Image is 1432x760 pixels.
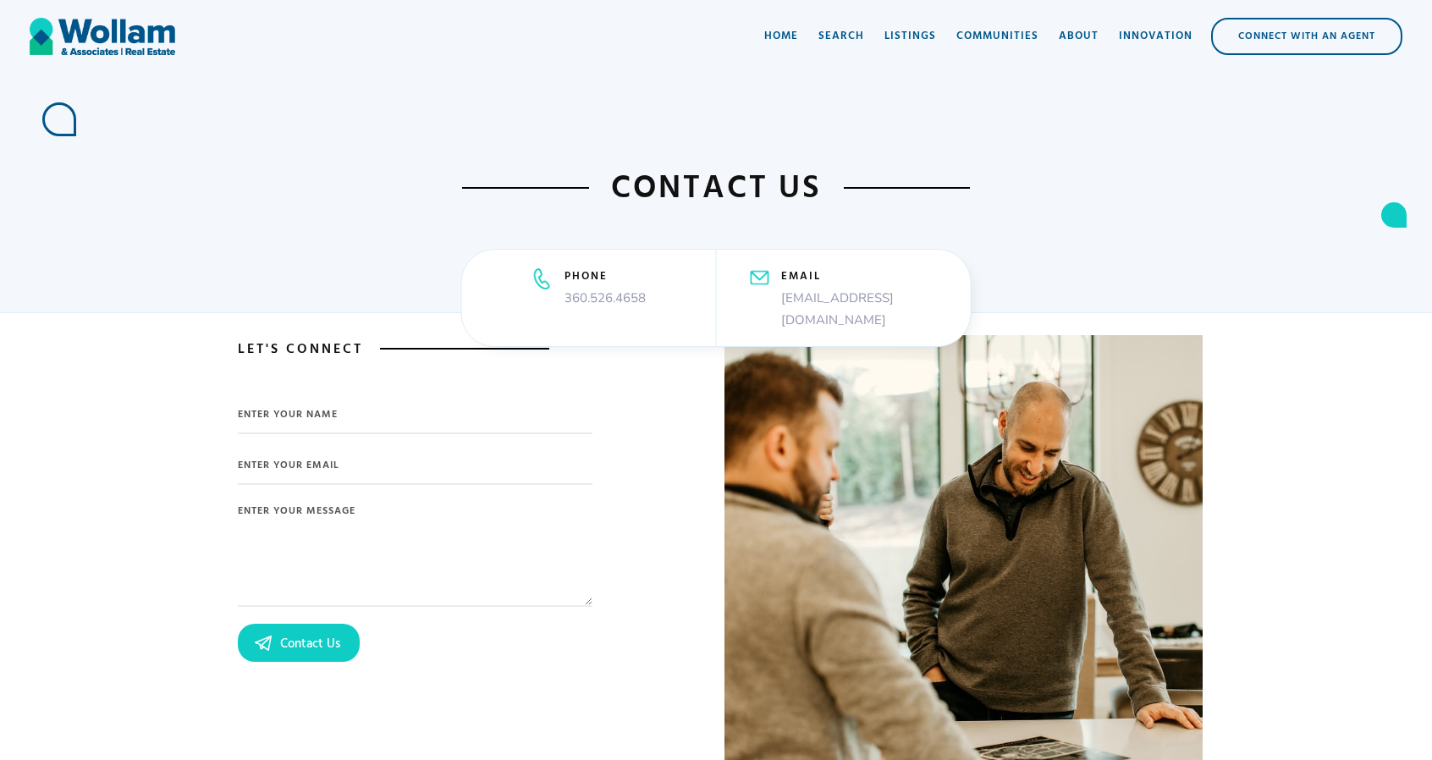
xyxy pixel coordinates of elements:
[781,268,928,285] h5: email
[1109,11,1203,62] a: Innovation
[1211,18,1402,55] a: Connect with an Agent
[30,11,175,62] a: home
[1059,28,1099,45] div: About
[1119,28,1192,45] div: Innovation
[818,28,864,45] div: Search
[565,268,646,285] h5: phone
[238,337,363,362] h1: Let's Connect
[764,28,798,45] div: Home
[238,447,592,485] input: Enter Your Email
[754,11,808,62] a: Home
[1049,11,1109,62] a: About
[238,624,360,662] input: Contact Us
[874,11,946,62] a: Listings
[946,11,1049,62] a: Communities
[565,287,646,309] p: 360.526.4658
[589,167,844,210] h1: contact us
[238,396,592,434] input: Enter your name
[956,28,1038,45] div: Communities
[238,396,592,662] form: Email Form
[808,11,874,62] a: Search
[884,28,936,45] div: Listings
[1213,19,1401,53] div: Connect with an Agent
[781,287,928,331] p: [EMAIL_ADDRESS][DOMAIN_NAME]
